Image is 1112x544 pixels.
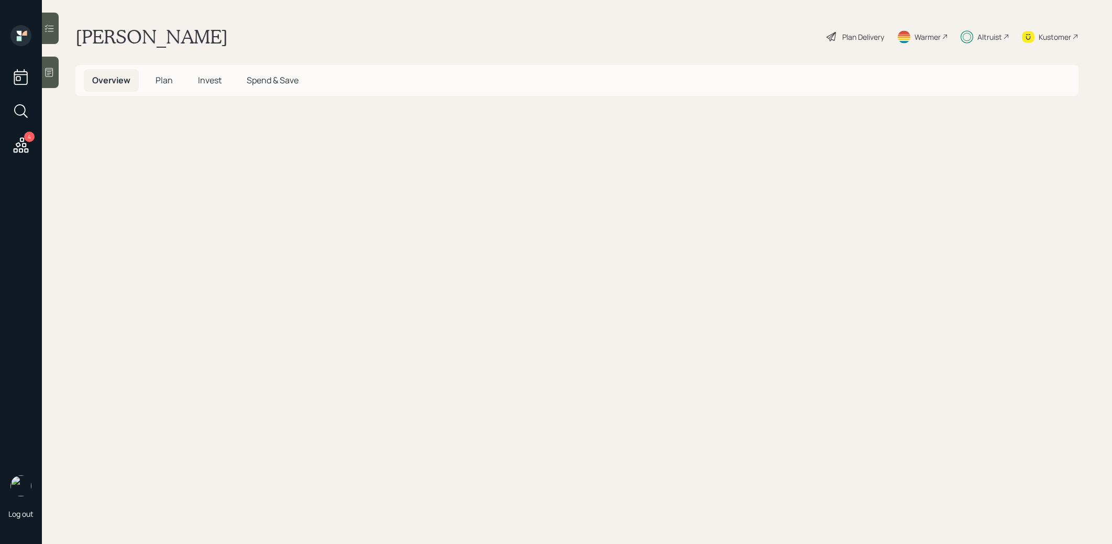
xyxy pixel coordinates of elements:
span: Invest [198,74,222,86]
span: Overview [92,74,130,86]
div: 4 [24,132,35,142]
h1: [PERSON_NAME] [75,25,228,48]
div: Altruist [977,31,1002,42]
div: Log out [8,509,34,519]
div: Kustomer [1039,31,1071,42]
span: Spend & Save [247,74,299,86]
div: Plan Delivery [842,31,884,42]
span: Plan [156,74,173,86]
div: Warmer [915,31,941,42]
img: treva-nostdahl-headshot.png [10,475,31,496]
